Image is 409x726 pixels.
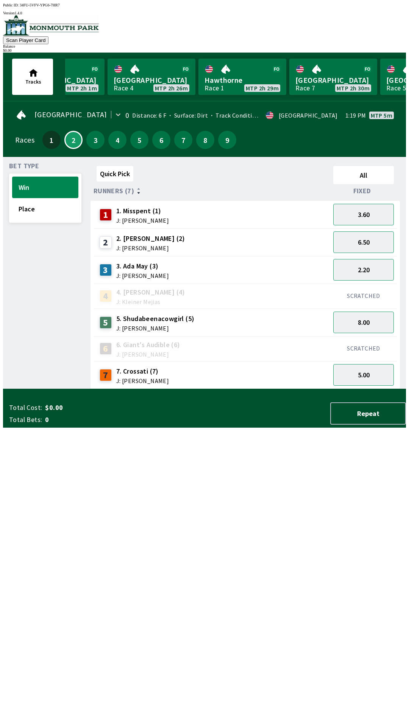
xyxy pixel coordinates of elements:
span: Bet Type [9,163,39,169]
button: 2.20 [333,259,394,281]
span: Repeat [337,409,399,418]
div: Race 1 [204,85,224,91]
span: Hawthorne [204,75,280,85]
span: $0.00 [45,403,164,412]
div: Fixed [330,187,397,195]
span: 7. Crossati (7) [116,366,169,376]
button: Place [12,198,78,220]
div: Public ID: [3,3,406,7]
span: 8.00 [358,318,370,327]
span: [GEOGRAPHIC_DATA] [114,75,189,85]
button: Win [12,177,78,198]
span: Win [19,183,72,192]
div: 3 [100,264,112,276]
span: Track Condition: Firm [208,112,275,119]
a: [GEOGRAPHIC_DATA]Race 4MTP 2h 26m [108,59,195,95]
span: 0 [45,415,164,424]
button: All [333,166,394,184]
span: MTP 2h 26m [155,85,188,91]
div: 2 [100,236,112,248]
span: J: [PERSON_NAME] [116,351,180,357]
button: 5.00 [333,364,394,386]
button: Repeat [330,402,406,425]
div: SCRATCHED [333,292,394,299]
span: Distance: 6 F [132,112,166,119]
span: 6. Giant's Audible (6) [116,340,180,350]
span: MTP 2h 30m [337,85,370,91]
div: Race 7 [295,85,315,91]
span: 5.00 [358,371,370,379]
button: 1 [42,131,61,149]
span: All [337,171,390,180]
div: [GEOGRAPHIC_DATA] [279,112,338,118]
span: Total Bets: [9,415,42,424]
span: MTP 5m [371,112,392,118]
span: Quick Pick [100,169,130,178]
div: 5 [100,316,112,329]
button: 9 [218,131,236,149]
span: 2.20 [358,265,370,274]
span: Surface: Dirt [166,112,208,119]
span: MTP 2h 1m [67,85,97,91]
button: Tracks [12,59,53,95]
button: 8 [196,131,214,149]
span: Tracks [25,78,41,85]
span: 7 [176,137,190,143]
div: Race 4 [114,85,133,91]
span: [GEOGRAPHIC_DATA] [34,112,107,118]
span: 4 [110,137,125,143]
div: Version 1.4.0 [3,11,406,15]
span: 2 [67,138,80,142]
div: 7 [100,369,112,381]
span: Place [19,205,72,213]
span: 2. [PERSON_NAME] (2) [116,234,185,244]
button: 3.60 [333,204,394,225]
div: $ 0.00 [3,48,406,53]
button: 3 [86,131,105,149]
span: Total Cost: [9,403,42,412]
span: J: Kleiner Mejias [116,299,185,305]
span: 5. Shudabeenacowgirl (5) [116,314,195,324]
span: 9 [220,137,234,143]
button: 6 [152,131,170,149]
span: J: [PERSON_NAME] [116,245,185,251]
span: 3. Ada May (3) [116,261,169,271]
span: Runners (7) [94,188,134,194]
button: 5 [130,131,148,149]
span: 3.60 [358,210,370,219]
div: Races [15,137,34,143]
span: J: [PERSON_NAME] [116,325,195,331]
span: 5 [132,137,147,143]
span: 1. Misspent (1) [116,206,169,216]
span: 1 [44,137,59,143]
div: 1 [100,209,112,221]
span: J: [PERSON_NAME] [116,378,169,384]
span: Fixed [353,188,371,194]
span: 8 [198,137,212,143]
button: 8.00 [333,312,394,333]
span: 1:19 PM [345,112,366,118]
span: 6.50 [358,238,370,247]
button: 6.50 [333,231,394,253]
button: Quick Pick [97,166,133,181]
a: [GEOGRAPHIC_DATA]Race 7MTP 2h 30m [289,59,377,95]
img: venue logo [3,15,99,36]
div: Race 5 [386,85,406,91]
span: J: [PERSON_NAME] [116,273,169,279]
div: Balance [3,44,406,48]
div: 6 [100,343,112,355]
button: 4 [108,131,126,149]
div: Runners (7) [94,187,330,195]
div: 4 [100,290,112,302]
span: 6 [154,137,169,143]
button: Scan Player Card [3,36,48,44]
a: HawthorneRace 1MTP 2h 29m [198,59,286,95]
span: J: [PERSON_NAME] [116,217,169,223]
button: 7 [174,131,192,149]
span: [GEOGRAPHIC_DATA] [295,75,371,85]
div: SCRATCHED [333,344,394,352]
span: MTP 2h 29m [246,85,279,91]
div: 0 [125,112,129,118]
span: 34FU-5VFV-YPG6-7HR7 [20,3,60,7]
span: 4. [PERSON_NAME] (4) [116,287,185,297]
